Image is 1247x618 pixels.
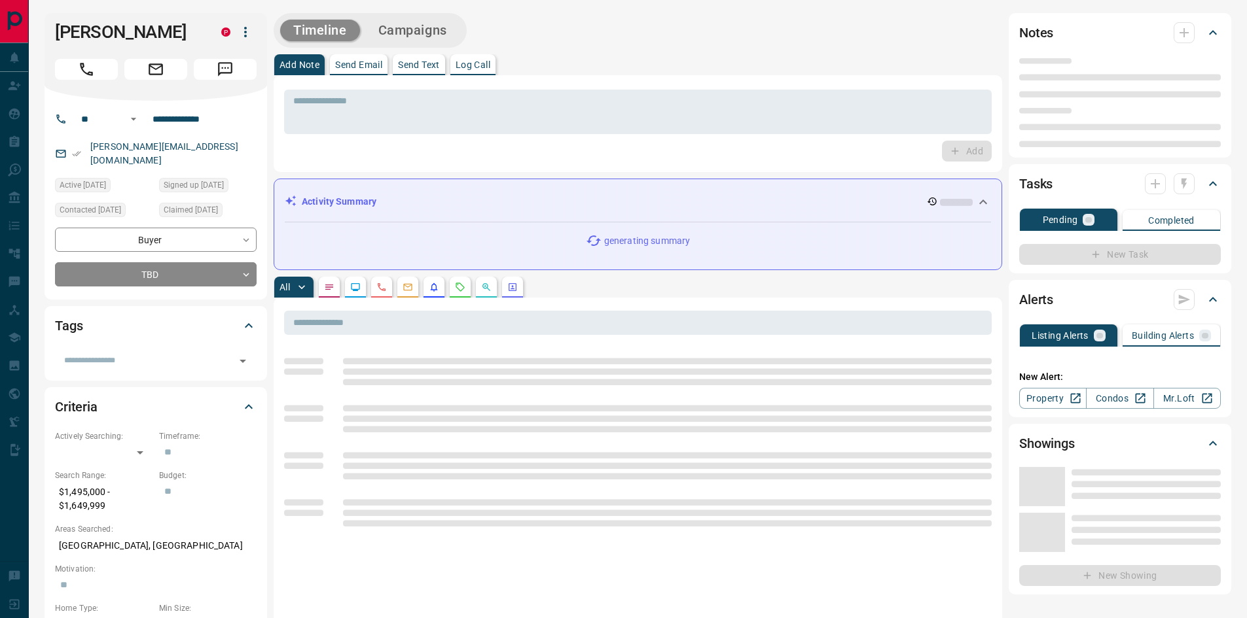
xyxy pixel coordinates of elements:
p: Min Size: [159,602,257,614]
div: Tasks [1019,168,1221,199]
p: Log Call [456,60,490,69]
p: Activity Summary [302,195,376,209]
p: Actively Searching: [55,430,153,442]
h2: Notes [1019,22,1053,43]
p: Send Text [398,60,440,69]
span: Claimed [DATE] [164,203,218,216]
p: generating summary [604,234,690,248]
div: Alerts [1019,284,1221,315]
button: Open [126,111,141,127]
h2: Tags [55,315,82,336]
div: property.ca [221,27,230,37]
p: Add Note [280,60,319,69]
span: Contacted [DATE] [60,203,121,216]
svg: Email Verified [72,149,81,158]
p: Budget: [159,470,257,481]
span: Call [55,59,118,80]
p: Pending [1043,215,1078,224]
svg: Opportunities [481,282,492,292]
p: Send Email [335,60,382,69]
p: All [280,283,290,292]
div: Notes [1019,17,1221,48]
p: Building Alerts [1132,331,1194,340]
a: Property [1019,388,1087,409]
p: Listing Alerts [1032,331,1089,340]
h2: Showings [1019,433,1075,454]
div: Buyer [55,228,257,252]
div: Showings [1019,428,1221,459]
button: Campaigns [365,20,460,41]
svg: Emails [403,282,413,292]
p: Home Type: [55,602,153,614]
p: Motivation: [55,563,257,575]
div: Mon Sep 29 2025 [159,203,257,221]
p: Search Range: [55,470,153,481]
a: Condos [1086,388,1153,409]
div: Tags [55,310,257,341]
h2: Criteria [55,396,98,417]
div: Mon Sep 29 2025 [159,178,257,196]
h1: [PERSON_NAME] [55,22,202,43]
p: Completed [1148,216,1195,225]
p: Areas Searched: [55,523,257,535]
span: Active [DATE] [60,179,106,192]
span: Message [194,59,257,80]
span: Signed up [DATE] [164,179,224,192]
p: New Alert: [1019,370,1221,384]
a: [PERSON_NAME][EMAIL_ADDRESS][DOMAIN_NAME] [90,141,238,165]
p: Timeframe: [159,430,257,442]
div: Fri Oct 10 2025 [55,178,153,196]
p: $1,495,000 - $1,649,999 [55,481,153,517]
svg: Agent Actions [507,282,518,292]
div: TBD [55,262,257,286]
p: [GEOGRAPHIC_DATA], [GEOGRAPHIC_DATA] [55,535,257,557]
button: Open [234,352,252,370]
svg: Notes [324,282,334,292]
div: Criteria [55,391,257,422]
h2: Alerts [1019,289,1053,310]
svg: Requests [455,282,465,292]
div: Mon Sep 29 2025 [55,203,153,221]
button: Timeline [280,20,360,41]
svg: Listing Alerts [429,282,439,292]
span: Email [124,59,187,80]
h2: Tasks [1019,173,1053,194]
div: Activity Summary [285,190,991,214]
svg: Calls [376,282,387,292]
svg: Lead Browsing Activity [350,282,361,292]
a: Mr.Loft [1153,388,1221,409]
